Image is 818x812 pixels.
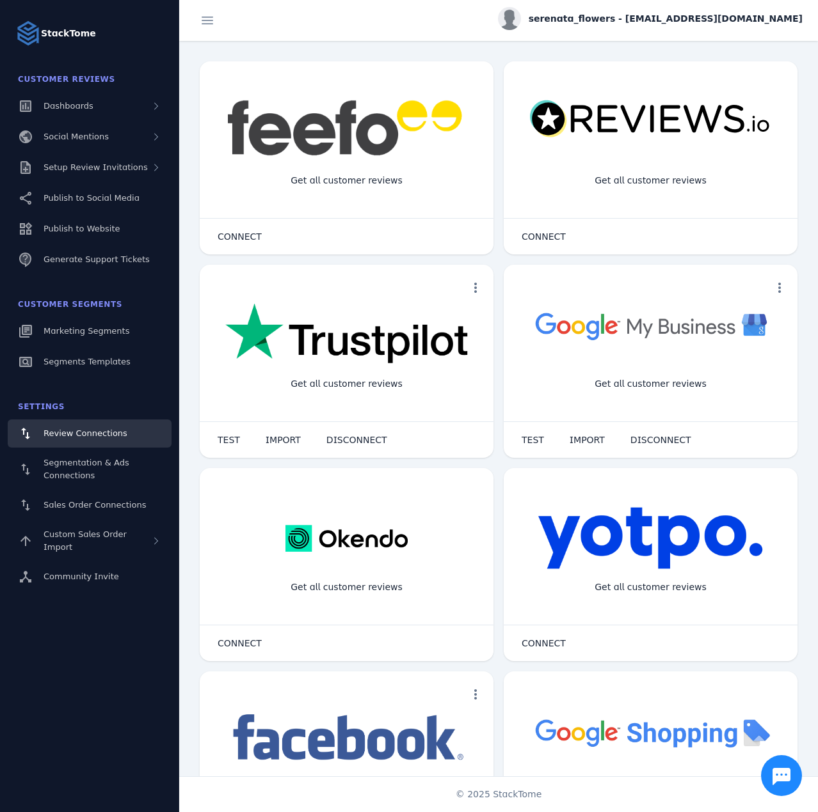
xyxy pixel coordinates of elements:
[8,419,172,448] a: Review Connections
[253,427,314,453] button: IMPORT
[456,788,542,801] span: © 2025 StackTome
[522,232,566,241] span: CONNECT
[18,402,65,411] span: Settings
[584,164,717,198] div: Get all customer reviews
[584,570,717,604] div: Get all customer reviews
[44,101,93,111] span: Dashboards
[8,246,172,274] a: Generate Support Tickets
[225,710,468,767] img: facebook.png
[8,215,172,243] a: Publish to Website
[8,184,172,212] a: Publish to Social Media
[18,300,122,309] span: Customer Segments
[41,27,96,40] strong: StackTome
[314,427,400,453] button: DISCONNECT
[44,357,131,366] span: Segments Templates
[44,572,119,581] span: Community Invite
[18,75,115,84] span: Customer Reviews
[225,303,468,366] img: trustpilot.png
[44,162,148,172] span: Setup Review Invitations
[509,630,579,656] button: CONNECT
[522,639,566,648] span: CONNECT
[218,232,262,241] span: CONNECT
[8,563,172,591] a: Community Invite
[44,193,140,203] span: Publish to Social Media
[205,224,275,249] button: CONNECT
[570,435,605,444] span: IMPORT
[538,506,764,570] img: yotpo.png
[218,435,240,444] span: TEST
[285,506,408,570] img: okendo.webp
[280,164,413,198] div: Get all customer reviews
[44,428,127,438] span: Review Connections
[205,630,275,656] button: CONNECT
[767,275,792,301] button: more
[44,458,129,480] span: Segmentation & Ads Connections
[205,427,253,453] button: TEST
[44,254,150,264] span: Generate Support Tickets
[8,491,172,519] a: Sales Order Connections
[44,529,127,552] span: Custom Sales Order Import
[529,12,803,26] span: serenata_flowers - [EMAIL_ADDRESS][DOMAIN_NAME]
[218,639,262,648] span: CONNECT
[8,317,172,345] a: Marketing Segments
[575,774,726,808] div: Import Products from Google
[463,275,488,301] button: more
[280,570,413,604] div: Get all customer reviews
[618,427,704,453] button: DISCONNECT
[529,303,772,348] img: googlebusiness.png
[463,682,488,707] button: more
[44,500,146,510] span: Sales Order Connections
[584,367,717,401] div: Get all customer reviews
[557,427,618,453] button: IMPORT
[498,7,521,30] img: profile.jpg
[529,710,772,755] img: googleshopping.png
[44,224,120,233] span: Publish to Website
[8,450,172,488] a: Segmentation & Ads Connections
[15,20,41,46] img: Logo image
[509,224,579,249] button: CONNECT
[225,100,468,156] img: feefo.png
[266,435,301,444] span: IMPORT
[630,435,691,444] span: DISCONNECT
[529,100,772,139] img: reviewsio.svg
[8,348,172,376] a: Segments Templates
[44,132,109,141] span: Social Mentions
[509,427,557,453] button: TEST
[326,435,387,444] span: DISCONNECT
[522,435,544,444] span: TEST
[498,7,803,30] button: serenata_flowers - [EMAIL_ADDRESS][DOMAIN_NAME]
[280,367,413,401] div: Get all customer reviews
[44,326,129,336] span: Marketing Segments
